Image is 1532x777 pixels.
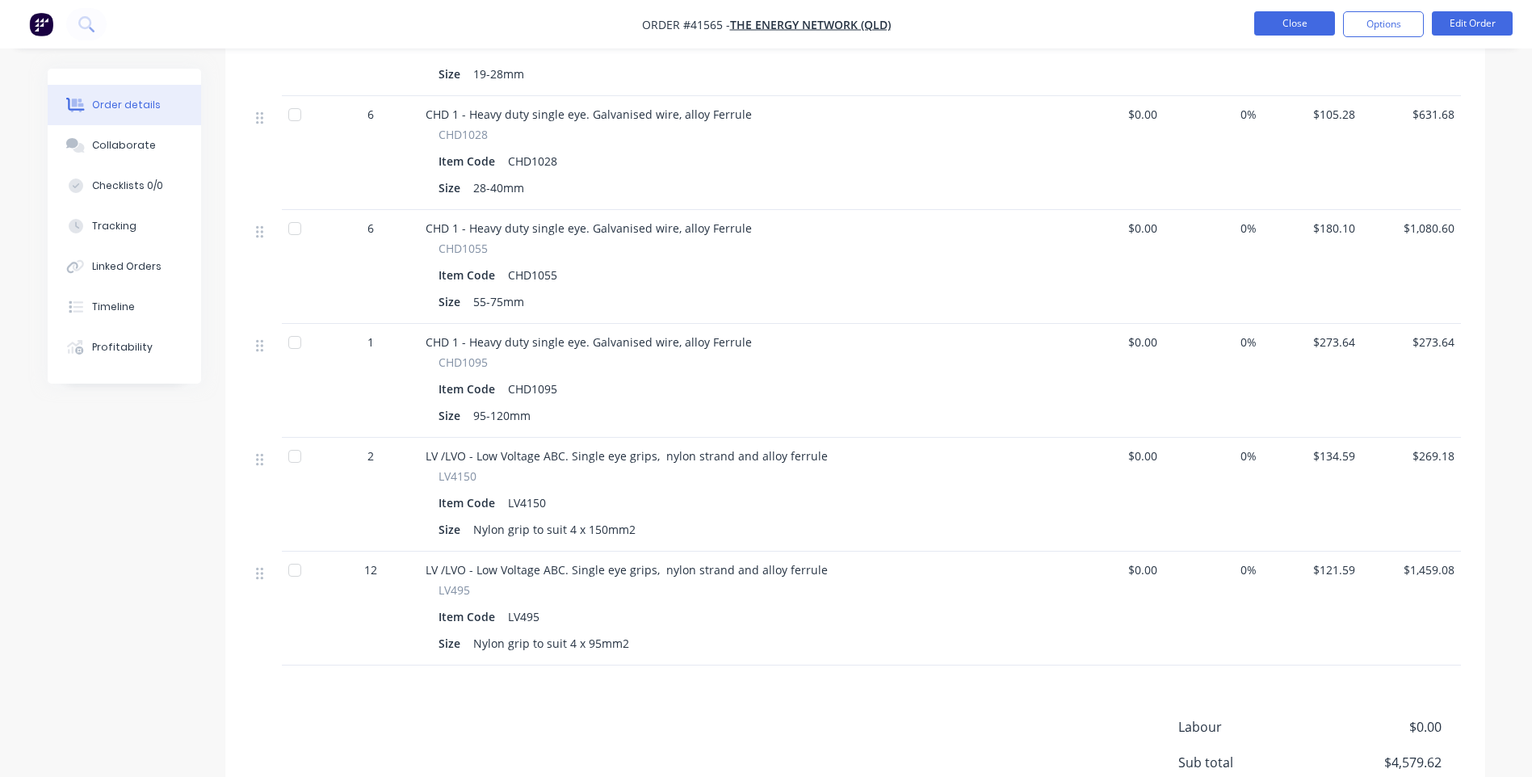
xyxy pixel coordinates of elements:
[439,176,467,199] div: Size
[1270,447,1356,464] span: $134.59
[92,219,136,233] div: Tracking
[1170,447,1257,464] span: 0%
[1170,220,1257,237] span: 0%
[642,17,730,32] span: Order #41565 -
[467,62,531,86] div: 19-28mm
[439,354,488,371] span: CHD1095
[730,17,891,32] a: THE ENERGY NETWORK (QLD)
[439,263,502,287] div: Item Code
[367,447,374,464] span: 2
[1254,11,1335,36] button: Close
[1368,106,1454,123] span: $631.68
[439,468,476,485] span: LV4150
[439,240,488,257] span: CHD1055
[439,62,467,86] div: Size
[467,518,642,541] div: Nylon grip to suit 4 x 150mm2
[1368,447,1454,464] span: $269.18
[467,632,636,655] div: Nylon grip to suit 4 x 95mm2
[48,327,201,367] button: Profitability
[48,246,201,287] button: Linked Orders
[92,138,156,153] div: Collaborate
[467,290,531,313] div: 55-75mm
[502,605,546,628] div: LV495
[1368,334,1454,351] span: $273.64
[1270,561,1356,578] span: $121.59
[92,300,135,314] div: Timeline
[92,98,161,112] div: Order details
[426,334,752,350] span: CHD 1 - Heavy duty single eye. Galvanised wire, alloy Ferrule
[426,107,752,122] span: CHD 1 - Heavy duty single eye. Galvanised wire, alloy Ferrule
[48,85,201,125] button: Order details
[502,263,564,287] div: CHD1055
[467,176,531,199] div: 28-40mm
[1170,561,1257,578] span: 0%
[439,149,502,173] div: Item Code
[1170,334,1257,351] span: 0%
[1343,11,1424,37] button: Options
[1270,106,1356,123] span: $105.28
[1072,220,1158,237] span: $0.00
[426,448,828,464] span: LV /LVO - Low Voltage ABC. Single eye grips, nylon strand and alloy ferrule
[1368,561,1454,578] span: $1,459.08
[1270,334,1356,351] span: $273.64
[29,12,53,36] img: Factory
[502,149,564,173] div: CHD1028
[439,605,502,628] div: Item Code
[502,491,552,514] div: LV4150
[364,561,377,578] span: 12
[439,290,467,313] div: Size
[367,334,374,351] span: 1
[1321,717,1441,737] span: $0.00
[439,126,488,143] span: CHD1028
[1072,561,1158,578] span: $0.00
[426,220,752,236] span: CHD 1 - Heavy duty single eye. Galvanised wire, alloy Ferrule
[92,178,163,193] div: Checklists 0/0
[48,166,201,206] button: Checklists 0/0
[1368,220,1454,237] span: $1,080.60
[367,220,374,237] span: 6
[48,125,201,166] button: Collaborate
[1178,753,1322,772] span: Sub total
[502,377,564,401] div: CHD1095
[1072,447,1158,464] span: $0.00
[48,206,201,246] button: Tracking
[467,404,537,427] div: 95-120mm
[1072,334,1158,351] span: $0.00
[92,340,153,355] div: Profitability
[1321,753,1441,772] span: $4,579.62
[1178,717,1322,737] span: Labour
[439,377,502,401] div: Item Code
[1072,106,1158,123] span: $0.00
[1270,220,1356,237] span: $180.10
[439,632,467,655] div: Size
[439,491,502,514] div: Item Code
[367,106,374,123] span: 6
[48,287,201,327] button: Timeline
[426,562,828,577] span: LV /LVO - Low Voltage ABC. Single eye grips, nylon strand and alloy ferrule
[439,582,470,598] span: LV495
[1170,106,1257,123] span: 0%
[92,259,162,274] div: Linked Orders
[439,518,467,541] div: Size
[439,404,467,427] div: Size
[1432,11,1513,36] button: Edit Order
